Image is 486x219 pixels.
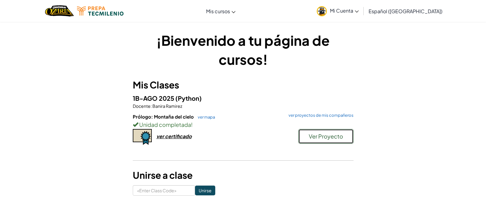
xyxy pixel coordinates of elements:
[133,133,192,139] a: ver certificado
[203,3,239,19] a: Mis cursos
[298,129,354,144] button: Ver Proyecto
[133,168,354,182] h3: Unirse a clase
[133,78,354,92] h3: Mis Clases
[45,5,74,17] a: Ozaria by CodeCombat logo
[133,94,175,102] span: 1B-AGO 2025
[195,186,215,195] input: Unirse
[206,8,230,14] span: Mis cursos
[369,8,442,14] span: Español ([GEOGRAPHIC_DATA])
[191,121,193,128] span: !
[152,103,182,109] span: Banira Ramirez
[195,115,215,119] a: ver mapa
[309,133,343,140] span: Ver Proyecto
[365,3,446,19] a: Español ([GEOGRAPHIC_DATA])
[77,6,124,16] img: Tecmilenio logo
[156,133,192,139] div: ver certificado
[330,7,359,14] span: Mi Cuenta
[317,6,327,16] img: avatar
[314,1,362,21] a: Mi Cuenta
[175,94,202,102] span: (Python)
[151,103,152,109] span: :
[133,114,195,119] span: Prólogo: Montaña del cielo
[133,31,354,69] h1: ¡Bienvenido a tu página de cursos!
[285,113,354,117] a: ver proyectos de mis compañeros
[138,121,191,128] span: Unidad completada
[133,103,151,109] span: Docente
[133,185,195,196] input: <Enter Class Code>
[45,5,74,17] img: Home
[133,129,152,145] img: certificate-icon.png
